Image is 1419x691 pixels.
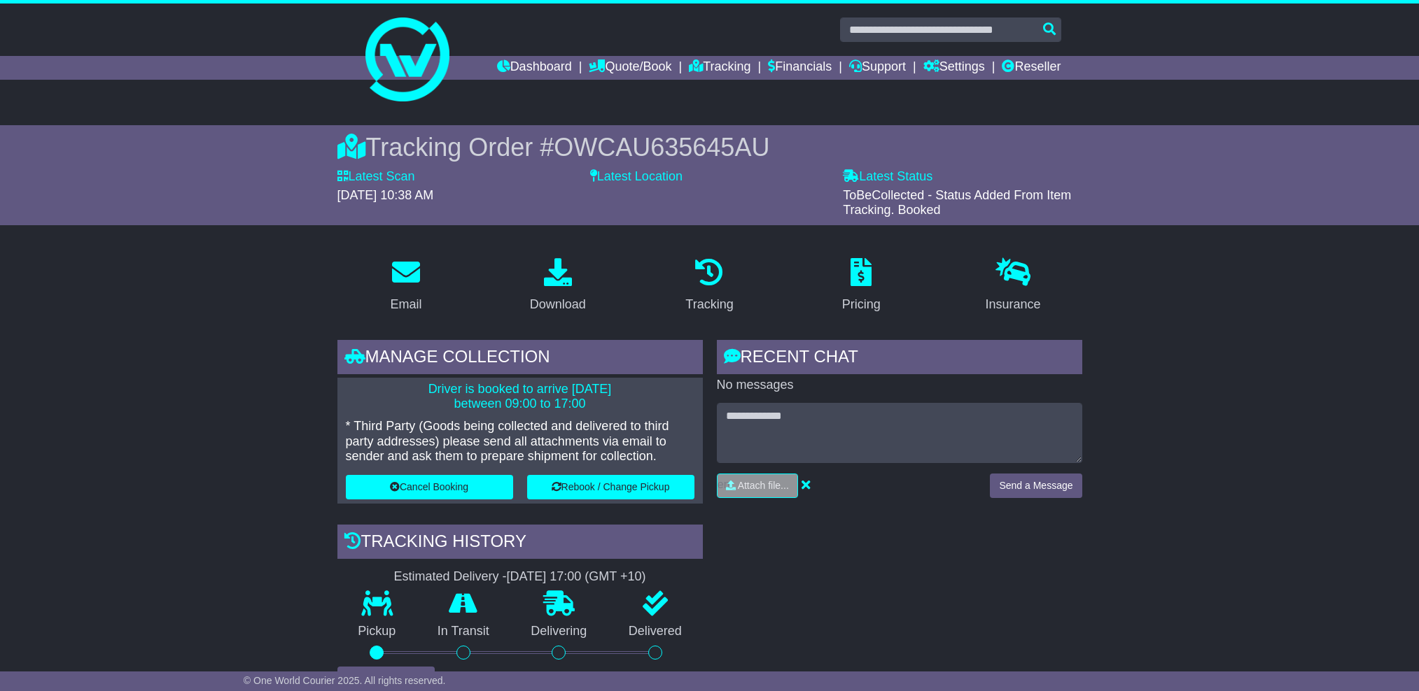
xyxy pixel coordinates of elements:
div: [DATE] 17:00 (GMT +10) [507,569,646,585]
a: Download [521,253,595,319]
button: Send a Message [990,473,1082,498]
p: Driver is booked to arrive [DATE] between 09:00 to 17:00 [346,382,694,412]
a: Pricing [833,253,890,319]
a: Dashboard [497,56,572,80]
span: © One World Courier 2025. All rights reserved. [244,675,446,686]
button: Rebook / Change Pickup [527,475,694,499]
a: Financials [768,56,832,80]
div: Insurance [986,295,1041,314]
p: In Transit [417,624,510,639]
a: Support [849,56,906,80]
a: Tracking [689,56,750,80]
a: Reseller [1002,56,1061,80]
a: Quote/Book [589,56,671,80]
label: Latest Scan [337,169,415,185]
div: Manage collection [337,340,703,378]
div: Tracking Order # [337,132,1082,162]
label: Latest Location [590,169,683,185]
span: [DATE] 10:38 AM [337,188,434,202]
div: Pricing [842,295,881,314]
a: Tracking [676,253,742,319]
a: Insurance [977,253,1050,319]
p: Pickup [337,624,417,639]
a: Email [381,253,431,319]
a: Settings [923,56,985,80]
div: Email [390,295,421,314]
p: Delivering [510,624,608,639]
button: Cancel Booking [346,475,513,499]
span: ToBeCollected - Status Added From Item Tracking. Booked [843,188,1071,218]
span: OWCAU635645AU [554,133,769,162]
p: No messages [717,378,1082,393]
div: RECENT CHAT [717,340,1082,378]
p: * Third Party (Goods being collected and delivered to third party addresses) please send all atta... [346,419,694,464]
div: Estimated Delivery - [337,569,703,585]
div: Tracking [685,295,733,314]
button: View Full Tracking [337,667,435,691]
label: Latest Status [843,169,932,185]
div: Download [530,295,586,314]
p: Delivered [608,624,703,639]
div: Tracking history [337,525,703,562]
